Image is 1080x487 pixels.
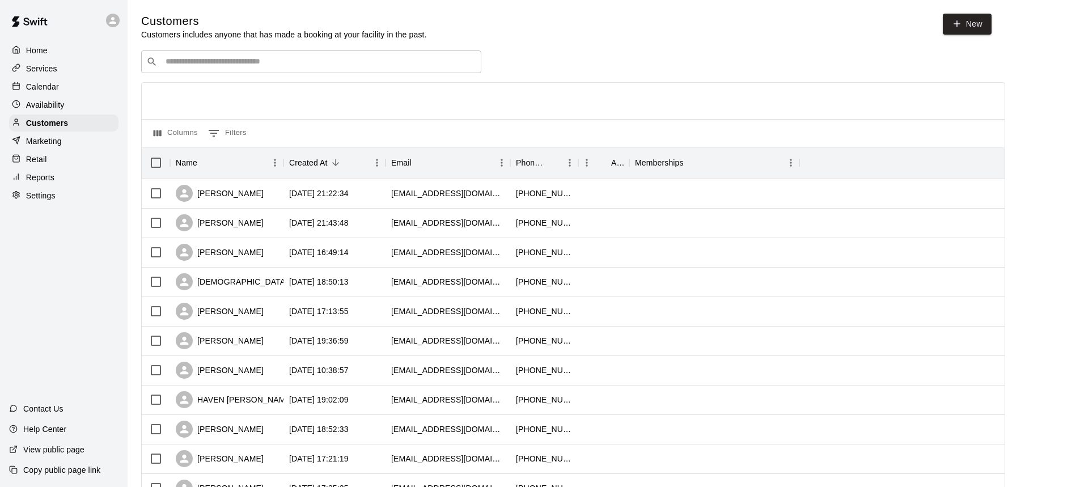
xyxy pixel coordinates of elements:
[26,154,47,165] p: Retail
[493,154,510,171] button: Menu
[545,155,561,171] button: Sort
[391,453,505,464] div: alyssa_rocha97@yahoo.com
[289,335,349,346] div: 2025-08-28 19:36:59
[328,155,344,171] button: Sort
[391,306,505,317] div: yarbroughjeff@hotmail.com
[561,154,578,171] button: Menu
[289,188,349,199] div: 2025-09-19 21:22:34
[510,147,578,179] div: Phone Number
[26,117,68,129] p: Customers
[176,362,264,379] div: [PERSON_NAME]
[595,155,611,171] button: Sort
[289,424,349,435] div: 2025-08-17 18:52:33
[283,147,386,179] div: Created At
[26,172,54,183] p: Reports
[516,276,573,287] div: +19036030677
[141,29,427,40] p: Customers includes anyone that has made a booking at your facility in the past.
[386,147,510,179] div: Email
[289,453,349,464] div: 2025-08-17 17:21:19
[26,190,56,201] p: Settings
[635,147,684,179] div: Memberships
[391,188,505,199] div: 9g9833457@gmail.com
[391,394,505,405] div: havanvance@yahoo.com
[176,214,264,231] div: [PERSON_NAME]
[516,306,573,317] div: +12146647183
[629,147,799,179] div: Memberships
[23,403,63,414] p: Contact Us
[176,391,293,408] div: HAVEN [PERSON_NAME]
[9,96,118,113] a: Availability
[516,188,573,199] div: +14303075565
[26,99,65,111] p: Availability
[9,169,118,186] a: Reports
[26,135,62,147] p: Marketing
[266,154,283,171] button: Menu
[516,424,573,435] div: +19728169144
[176,244,264,261] div: [PERSON_NAME]
[141,14,427,29] h5: Customers
[176,147,197,179] div: Name
[26,81,59,92] p: Calendar
[176,421,264,438] div: [PERSON_NAME]
[516,247,573,258] div: +19032888957
[170,147,283,179] div: Name
[516,453,573,464] div: +19727575652
[412,155,427,171] button: Sort
[391,365,505,376] div: gavinoc09@icloud.com
[516,217,573,228] div: +12148403854
[516,335,573,346] div: +18124311220
[782,154,799,171] button: Menu
[176,332,264,349] div: [PERSON_NAME]
[9,187,118,204] a: Settings
[9,115,118,132] a: Customers
[516,365,573,376] div: +19727424486
[23,424,66,435] p: Help Center
[9,133,118,150] a: Marketing
[289,217,349,228] div: 2025-09-12 21:43:48
[176,273,354,290] div: [DEMOGRAPHIC_DATA][PERSON_NAME]
[9,78,118,95] a: Calendar
[289,247,349,258] div: 2025-09-04 16:49:14
[9,60,118,77] a: Services
[369,154,386,171] button: Menu
[391,247,505,258] div: ernestovega62@yahoo.com
[289,276,349,287] div: 2025-08-31 18:50:13
[176,450,264,467] div: [PERSON_NAME]
[176,303,264,320] div: [PERSON_NAME]
[391,335,505,346] div: alexlueders@yahoo.com
[205,124,249,142] button: Show filters
[289,147,328,179] div: Created At
[141,50,481,73] div: Search customers by name or email
[23,444,84,455] p: View public page
[26,63,57,74] p: Services
[26,45,48,56] p: Home
[684,155,700,171] button: Sort
[9,151,118,168] a: Retail
[23,464,100,476] p: Copy public page link
[197,155,213,171] button: Sort
[391,217,505,228] div: danielquezada3583.dq@gmail.com
[289,306,349,317] div: 2025-08-31 17:13:55
[516,394,573,405] div: +12146634182
[151,124,201,142] button: Select columns
[391,276,505,287] div: kandjsavage16@gmail.com
[289,394,349,405] div: 2025-08-17 19:02:09
[578,147,629,179] div: Age
[611,147,624,179] div: Age
[391,147,412,179] div: Email
[9,42,118,59] a: Home
[578,154,595,171] button: Menu
[289,365,349,376] div: 2025-08-23 10:38:57
[516,147,545,179] div: Phone Number
[176,185,264,202] div: [PERSON_NAME]
[943,14,992,35] a: New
